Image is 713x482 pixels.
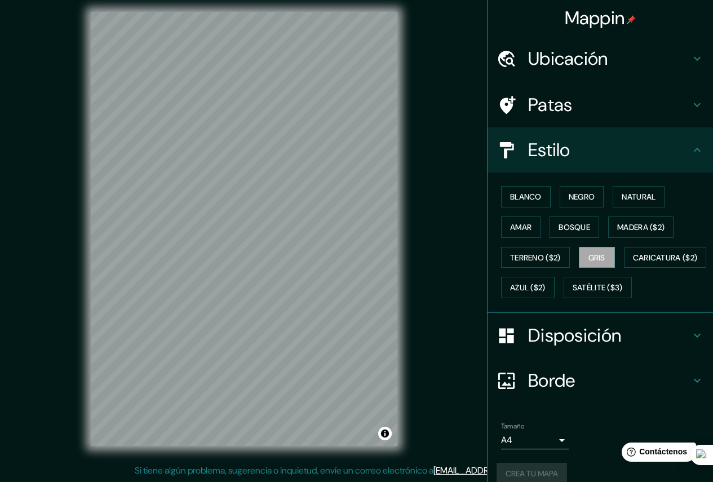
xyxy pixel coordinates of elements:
[588,253,605,263] font: Gris
[501,216,541,238] button: Amar
[488,127,713,173] div: Estilo
[528,47,608,70] font: Ubicación
[501,434,512,446] font: A4
[622,192,656,202] font: Natural
[573,283,623,293] font: Satélite ($3)
[135,465,433,476] font: Si tiene algún problema, sugerencia o inquietud, envíe un correo electrónico a
[510,253,561,263] font: Terreno ($2)
[617,222,665,232] font: Madera ($2)
[613,438,701,470] iframe: Lanzador de widgets de ayuda
[528,93,573,117] font: Patas
[627,15,636,24] img: pin-icon.png
[564,277,632,298] button: Satélite ($3)
[569,192,595,202] font: Negro
[501,422,524,431] font: Tamaño
[510,222,532,232] font: Amar
[378,427,392,440] button: Activar o desactivar atribución
[560,186,604,207] button: Negro
[613,186,665,207] button: Natural
[501,186,551,207] button: Blanco
[528,138,570,162] font: Estilo
[579,247,615,268] button: Gris
[528,369,575,392] font: Borde
[433,465,573,476] a: [EMAIL_ADDRESS][DOMAIN_NAME]
[488,313,713,358] div: Disposición
[633,253,698,263] font: Caricatura ($2)
[528,324,621,347] font: Disposición
[91,12,397,446] canvas: Mapa
[488,82,713,127] div: Patas
[501,277,555,298] button: Azul ($2)
[488,358,713,403] div: Borde
[624,247,707,268] button: Caricatura ($2)
[510,283,546,293] font: Azul ($2)
[488,36,713,81] div: Ubicación
[565,6,625,30] font: Mappin
[501,431,569,449] div: A4
[550,216,599,238] button: Bosque
[559,222,590,232] font: Bosque
[510,192,542,202] font: Blanco
[501,247,570,268] button: Terreno ($2)
[608,216,674,238] button: Madera ($2)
